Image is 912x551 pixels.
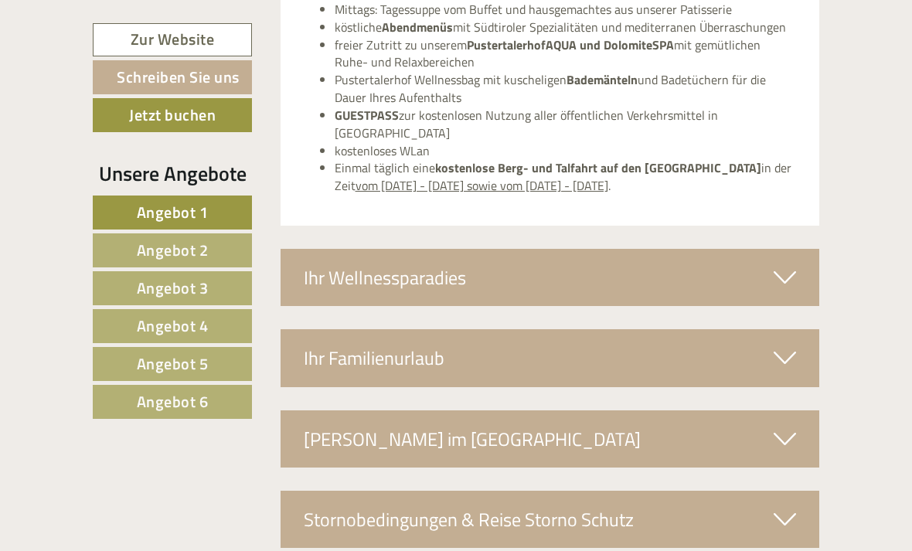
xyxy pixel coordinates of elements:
div: Ihr Familienurlaub [281,329,820,386]
li: Mittags: Tagessuppe vom Buffet und hausgemachtes aus unserer Patisserie [335,1,797,19]
strong: Abendmenüs [382,18,453,36]
strong: Bademänteln [567,70,638,89]
small: 21:49 [23,75,239,86]
div: Unsere Angebote [93,159,252,188]
li: zur kostenlosen Nutzung aller öffentlichen Verkehrsmittel in [GEOGRAPHIC_DATA] [335,107,797,142]
li: kostenloses WLan [335,142,797,160]
div: [DATE] [219,12,274,38]
span: Angebot 3 [137,276,209,300]
div: [PERSON_NAME] im [GEOGRAPHIC_DATA] [281,410,820,468]
span: Angebot 5 [137,352,209,376]
li: Einmal täglich eine in der Zeit . [335,159,797,195]
li: köstliche mit Südtiroler Spezialitäten und mediterranen Überraschungen [335,19,797,36]
strong: PustertalerhofAQUA und DolomiteSPA [467,36,674,54]
a: Schreiben Sie uns [93,60,252,94]
a: Zur Website [93,23,252,56]
strong: GUESTPASS [335,106,399,124]
li: Pustertalerhof Wellnessbag mit kuscheligen und Badetüchern für die Dauer Ihres Aufenthalts [335,71,797,107]
div: Guten Tag, wie können wir Ihnen helfen? [12,42,247,89]
strong: kostenlose Berg- und Talfahrt auf den [GEOGRAPHIC_DATA] [435,158,761,177]
div: Stornobedingungen & Reise Storno Schutz [281,491,820,548]
u: vom [DATE] - [DATE] sowie vom [DATE] - [DATE] [356,176,608,195]
span: Angebot 2 [137,238,209,262]
span: Angebot 6 [137,389,209,413]
a: Jetzt buchen [93,98,252,132]
span: Angebot 4 [137,314,209,338]
li: freier Zutritt zu unserem mit gemütlichen Ruhe- und Relaxbereichen [335,36,797,72]
div: [GEOGRAPHIC_DATA] [23,45,239,57]
button: Senden [393,400,493,434]
span: Angebot 1 [137,200,209,224]
div: Ihr Wellnessparadies [281,249,820,306]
